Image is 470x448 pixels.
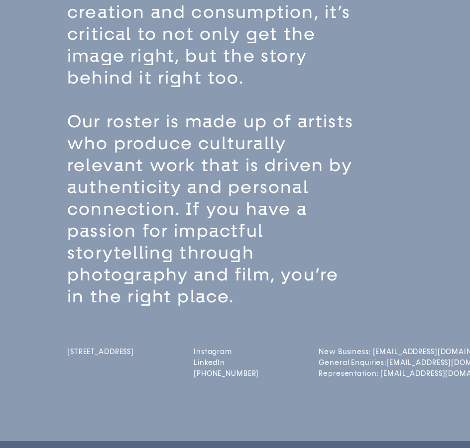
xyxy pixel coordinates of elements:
[319,358,397,367] a: General Enquiries:[EMAIL_ADDRESS][DOMAIN_NAME]
[67,111,363,308] p: Our roster is made up of artists who produce culturally relevant work that is driven by authentic...
[194,369,259,378] a: [PHONE_NUMBER]
[319,348,397,356] a: New Business: [EMAIL_ADDRESS][DOMAIN_NAME]
[194,348,259,356] a: Instagram
[194,358,259,367] a: LinkedIn
[319,369,397,378] a: Representation: [EMAIL_ADDRESS][DOMAIN_NAME]
[67,348,134,380] a: [STREET_ADDRESS]
[67,348,134,356] span: [STREET_ADDRESS]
